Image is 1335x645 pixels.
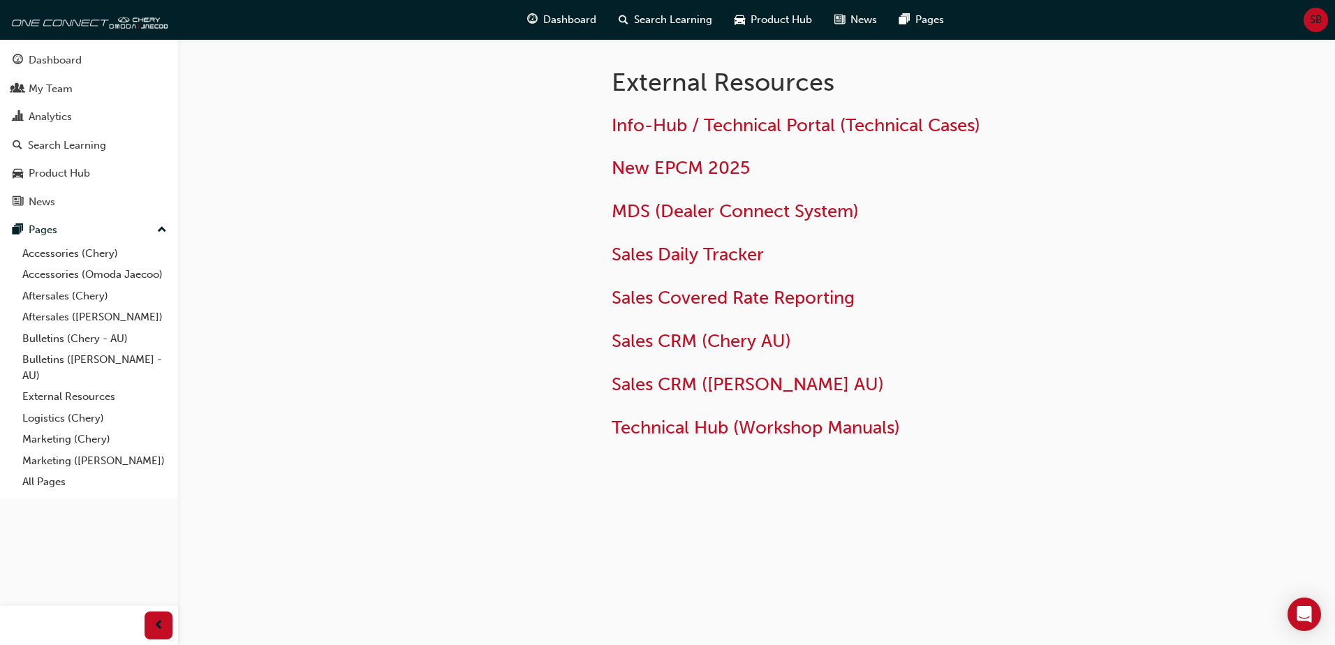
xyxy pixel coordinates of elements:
[612,417,900,438] a: Technical Hub (Workshop Manuals)
[157,221,167,239] span: up-icon
[17,386,172,408] a: External Resources
[634,12,712,28] span: Search Learning
[17,349,172,386] a: Bulletins ([PERSON_NAME] - AU)
[29,194,55,210] div: News
[6,189,172,215] a: News
[6,76,172,102] a: My Team
[17,264,172,286] a: Accessories (Omoda Jaecoo)
[13,83,23,96] span: people-icon
[17,306,172,328] a: Aftersales ([PERSON_NAME])
[1310,12,1322,28] span: SB
[612,330,791,352] a: Sales CRM (Chery AU)
[6,45,172,217] button: DashboardMy TeamAnalyticsSearch LearningProduct HubNews
[751,12,812,28] span: Product Hub
[6,217,172,243] button: Pages
[13,54,23,67] span: guage-icon
[850,12,877,28] span: News
[612,373,884,395] a: Sales CRM ([PERSON_NAME] AU)
[612,200,859,222] a: MDS (Dealer Connect System)
[6,161,172,186] a: Product Hub
[13,224,23,237] span: pages-icon
[13,196,23,209] span: news-icon
[17,471,172,493] a: All Pages
[1304,8,1328,32] button: SB
[527,11,538,29] span: guage-icon
[154,617,164,635] span: prev-icon
[17,450,172,472] a: Marketing ([PERSON_NAME])
[29,109,72,125] div: Analytics
[516,6,607,34] a: guage-iconDashboard
[29,165,90,181] div: Product Hub
[612,244,764,265] a: Sales Daily Tracker
[612,157,750,179] a: New EPCM 2025
[543,12,596,28] span: Dashboard
[915,12,944,28] span: Pages
[735,11,745,29] span: car-icon
[612,287,855,309] a: Sales Covered Rate Reporting
[888,6,955,34] a: pages-iconPages
[13,111,23,124] span: chart-icon
[6,47,172,73] a: Dashboard
[29,222,57,238] div: Pages
[612,114,980,136] a: Info-Hub / Technical Portal (Technical Cases)
[823,6,888,34] a: news-iconNews
[17,429,172,450] a: Marketing (Chery)
[29,81,73,97] div: My Team
[28,138,106,154] div: Search Learning
[17,408,172,429] a: Logistics (Chery)
[17,286,172,307] a: Aftersales (Chery)
[6,104,172,130] a: Analytics
[17,243,172,265] a: Accessories (Chery)
[13,140,22,152] span: search-icon
[17,328,172,350] a: Bulletins (Chery - AU)
[899,11,910,29] span: pages-icon
[29,52,82,68] div: Dashboard
[619,11,628,29] span: search-icon
[6,133,172,158] a: Search Learning
[607,6,723,34] a: search-iconSearch Learning
[1288,598,1321,631] div: Open Intercom Messenger
[7,6,168,34] img: oneconnect
[13,168,23,180] span: car-icon
[834,11,845,29] span: news-icon
[723,6,823,34] a: car-iconProduct Hub
[612,67,1070,98] h1: External Resources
